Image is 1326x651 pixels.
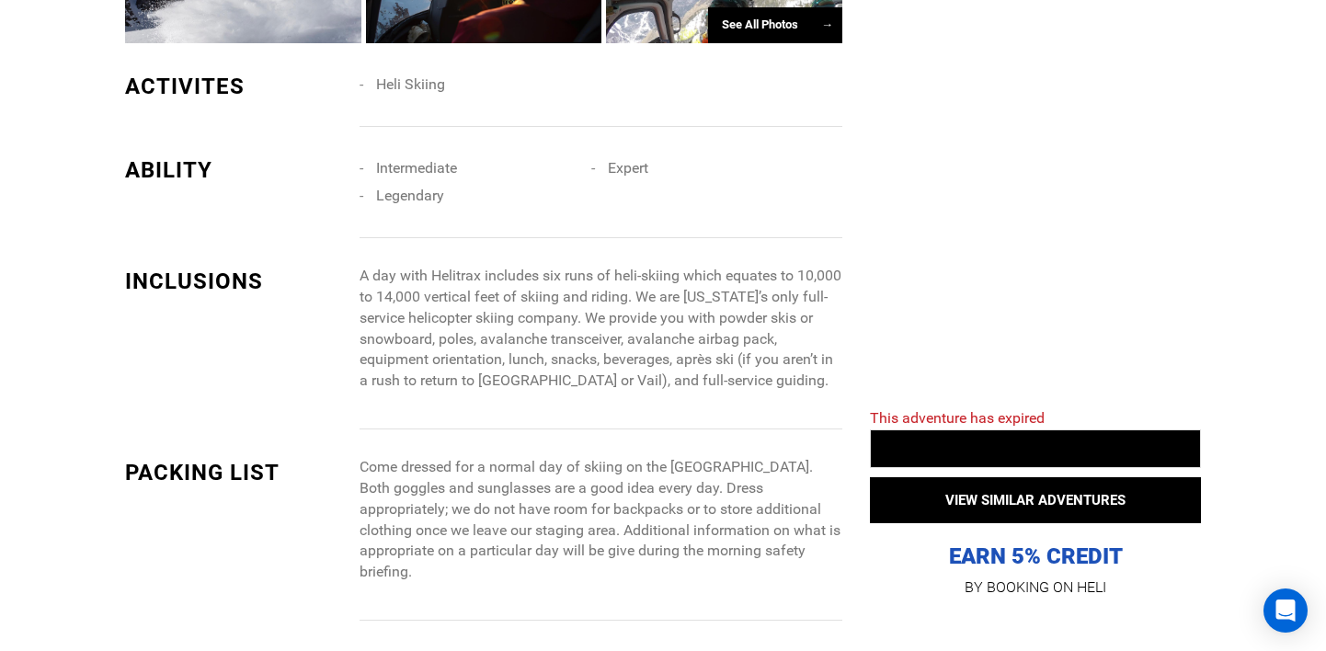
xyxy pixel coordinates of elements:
[376,159,457,177] span: Intermediate
[870,409,1045,427] span: This adventure has expired
[870,477,1201,523] button: VIEW SIMILAR ADVENTURES
[708,7,842,43] div: See All Photos
[125,457,346,488] div: PACKING LIST
[360,457,842,583] p: Come dressed for a normal day of skiing on the [GEOGRAPHIC_DATA]. Both goggles and sunglasses are...
[125,154,346,186] div: ABILITY
[376,187,444,204] span: Legendary
[821,17,833,31] span: →
[125,266,346,297] div: INCLUSIONS
[1263,588,1308,633] div: Open Intercom Messenger
[870,575,1201,600] p: BY BOOKING ON HELI
[376,75,445,93] span: Heli Skiing
[360,266,842,392] p: A day with Helitrax includes six runs of heli-skiing which equates to 10,000 to 14,000 vertical f...
[608,159,648,177] span: Expert
[125,71,346,102] div: ACTIVITES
